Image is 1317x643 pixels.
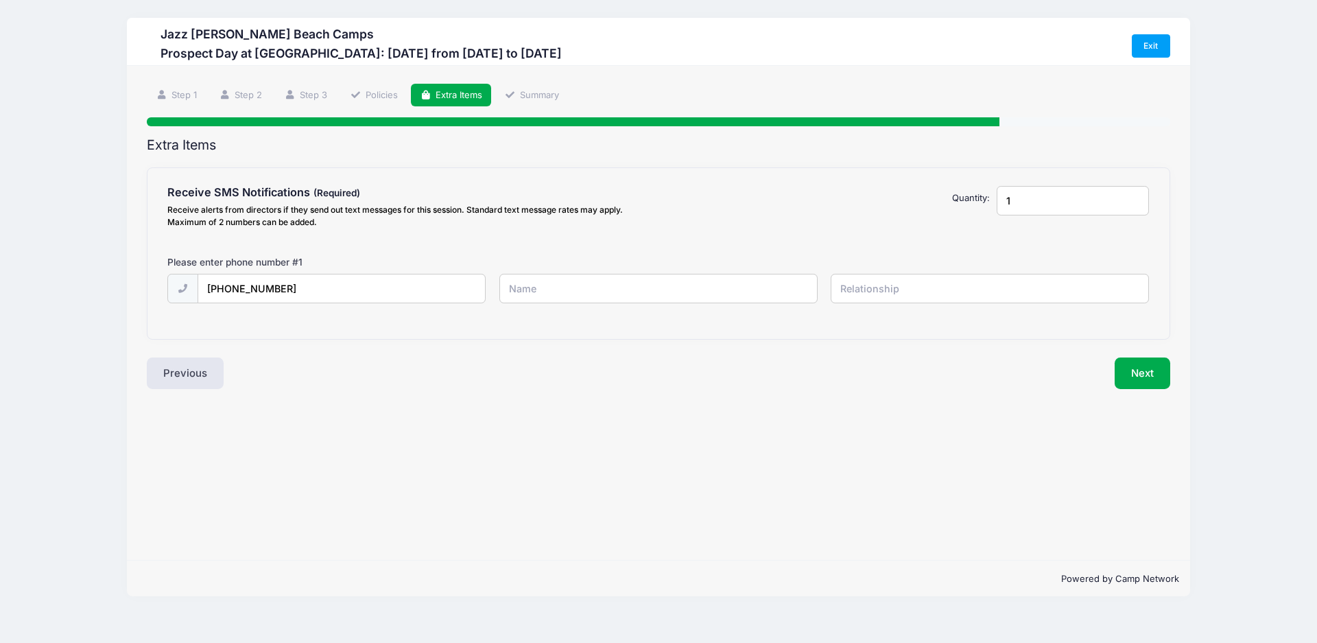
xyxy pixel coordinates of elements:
a: Exit [1132,34,1170,58]
button: Previous [147,358,224,389]
a: Summary [495,84,568,106]
div: Receive alerts from directors if they send out text messages for this session. Standard text mess... [167,204,652,229]
span: 1 [298,257,302,268]
input: Relationship [831,274,1149,303]
a: Policies [341,84,407,106]
a: Extra Items [411,84,491,106]
h3: Prospect Day at [GEOGRAPHIC_DATA]: [DATE] from [DATE] to [DATE] [161,46,562,60]
a: Step 3 [276,84,337,106]
h2: Extra Items [147,137,1170,153]
h3: Jazz [PERSON_NAME] Beach Camps [161,27,562,41]
button: Next [1115,358,1170,389]
p: Powered by Camp Network [138,572,1179,586]
input: Quantity [997,186,1149,215]
a: Step 1 [147,84,206,106]
input: Name [499,274,818,303]
h4: Receive SMS Notifications [167,186,652,200]
input: (xxx) xxx-xxxx [198,274,486,303]
a: Step 2 [210,84,271,106]
label: Please enter phone number # [167,255,302,269]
